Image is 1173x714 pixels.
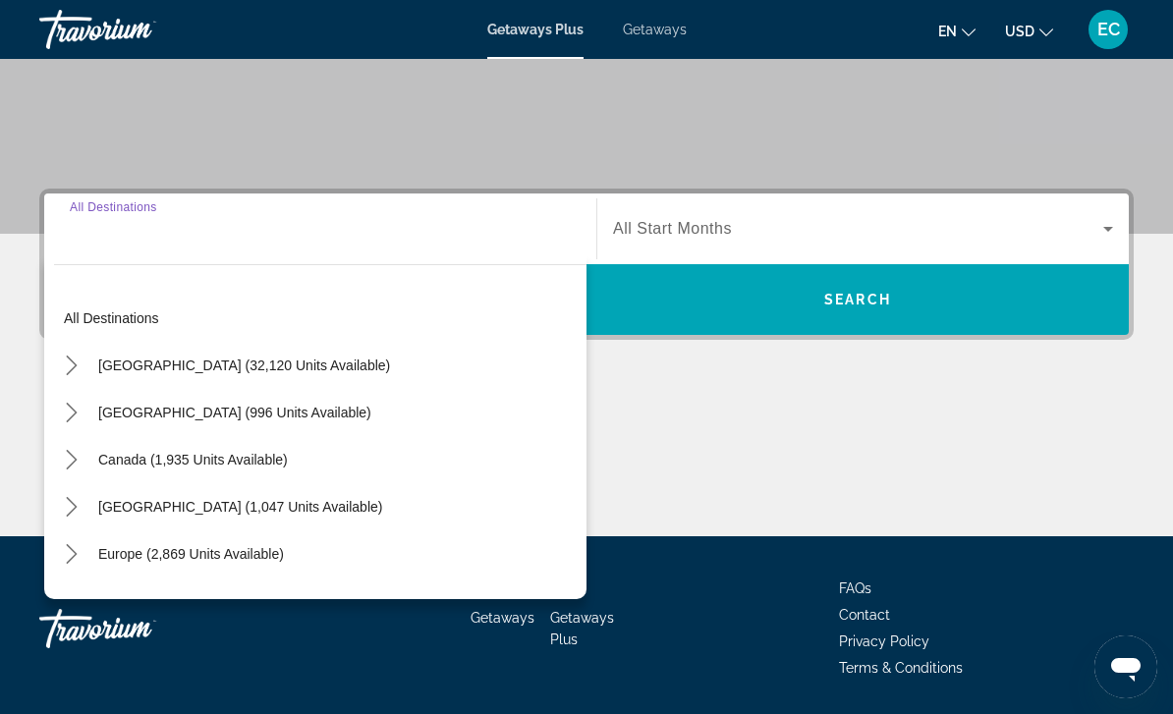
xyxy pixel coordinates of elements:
button: Toggle Caribbean & Atlantic Islands (1,047 units available) submenu [54,490,88,524]
button: Select destination: Canada (1,935 units available) [88,442,298,477]
button: Change currency [1005,17,1053,45]
input: Select destination [70,218,571,242]
button: Select destination: Mexico (996 units available) [88,395,381,430]
div: Search widget [44,193,1129,335]
a: Getaways Plus [550,610,614,647]
iframe: Button to launch messaging window [1094,635,1157,698]
button: User Menu [1083,9,1134,50]
a: Contact [839,607,890,623]
span: Europe (2,869 units available) [98,546,284,562]
span: EC [1097,20,1120,39]
span: [GEOGRAPHIC_DATA] (996 units available) [98,405,371,420]
span: All Start Months [613,220,732,237]
button: Select destination: Caribbean & Atlantic Islands (1,047 units available) [88,489,392,524]
a: Go Home [39,599,236,658]
span: [GEOGRAPHIC_DATA] (1,047 units available) [98,499,382,515]
a: Getaways [623,22,687,37]
button: Change language [938,17,976,45]
span: en [938,24,957,39]
div: Destination options [44,254,586,599]
span: [GEOGRAPHIC_DATA] (32,120 units available) [98,357,390,373]
button: Select destination: All destinations [54,301,586,336]
button: Toggle Australia (196 units available) submenu [54,584,88,619]
span: All Destinations [70,200,157,213]
a: Privacy Policy [839,633,929,649]
span: USD [1005,24,1034,39]
button: Select destination: Europe (2,869 units available) [88,536,294,572]
button: Search [586,264,1129,335]
button: Toggle Europe (2,869 units available) submenu [54,537,88,572]
button: Toggle United States (32,120 units available) submenu [54,349,88,383]
button: Toggle Mexico (996 units available) submenu [54,396,88,430]
a: FAQs [839,580,871,596]
a: Travorium [39,4,236,55]
a: Terms & Conditions [839,660,963,676]
a: Getaways Plus [487,22,584,37]
a: Getaways [471,610,534,626]
button: Toggle Canada (1,935 units available) submenu [54,443,88,477]
span: Canada (1,935 units available) [98,452,288,467]
span: All destinations [64,310,159,326]
span: Search [824,292,891,307]
button: Select destination: United States (32,120 units available) [88,348,400,383]
button: Select destination: Australia (196 units available) [88,583,292,619]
